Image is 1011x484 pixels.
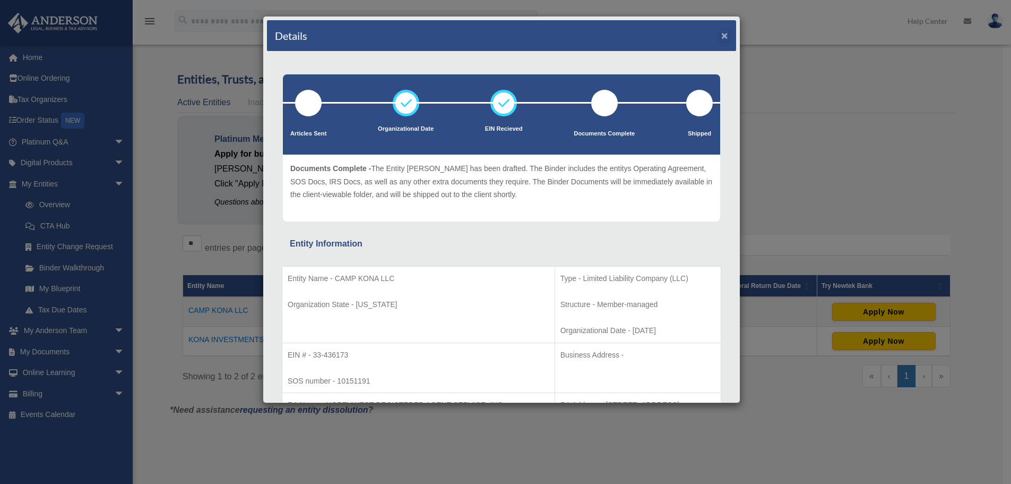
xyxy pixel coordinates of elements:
[290,162,713,201] p: The Entity [PERSON_NAME] has been drafted. The Binder includes the entitys Operating Agreement, S...
[288,272,549,285] p: Entity Name - CAMP KONA LLC
[288,349,549,362] p: EIN # - 33-436173
[485,124,523,134] p: EIN Recieved
[560,324,715,337] p: Organizational Date - [DATE]
[290,164,371,173] span: Documents Complete -
[378,124,434,134] p: Organizational Date
[275,28,307,43] h4: Details
[560,298,715,311] p: Structure - Member-managed
[560,272,715,285] p: Type - Limited Liability Company (LLC)
[290,129,326,139] p: Articles Sent
[686,129,713,139] p: Shipped
[288,298,549,311] p: Organization State - [US_STATE]
[560,398,715,412] p: RA Address - [STREET_ADDRESS]
[574,129,635,139] p: Documents Complete
[288,398,549,412] p: RA Name - NORTHWEST REGISTERED AGENT SERVICE, INC.
[288,375,549,388] p: SOS number - 10151191
[721,30,728,41] button: ×
[560,349,715,362] p: Business Address -
[290,236,713,251] div: Entity Information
